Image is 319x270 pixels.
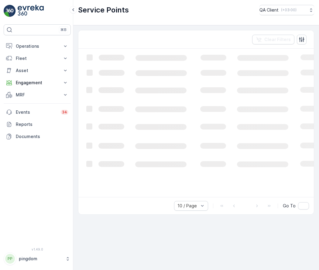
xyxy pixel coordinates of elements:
p: Events [16,109,57,115]
span: Go To [283,203,296,209]
p: Documents [16,133,68,140]
a: Reports [4,118,71,130]
div: PP [5,254,15,264]
p: Reports [16,121,68,127]
button: Asset [4,64,71,77]
button: Engagement [4,77,71,89]
span: v 1.49.0 [4,247,71,251]
p: QA Client [259,7,279,13]
p: Service Points [78,5,129,15]
p: Operations [16,43,59,49]
a: Documents [4,130,71,143]
button: Fleet [4,52,71,64]
p: pingdom [19,256,62,262]
p: ( +03:00 ) [281,8,297,12]
img: logo [4,5,16,17]
p: ⌘B [60,27,67,32]
button: MRF [4,89,71,101]
img: logo_light-DOdMpM7g.png [18,5,44,17]
p: MRF [16,92,59,98]
button: Clear Filters [252,35,294,44]
p: Asset [16,67,59,74]
a: Events34 [4,106,71,118]
p: 34 [62,110,67,115]
button: PPpingdom [4,252,71,265]
p: Engagement [16,80,59,86]
p: Clear Filters [264,36,291,43]
button: QA Client(+03:00) [259,5,314,15]
button: Operations [4,40,71,52]
p: Fleet [16,55,59,61]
